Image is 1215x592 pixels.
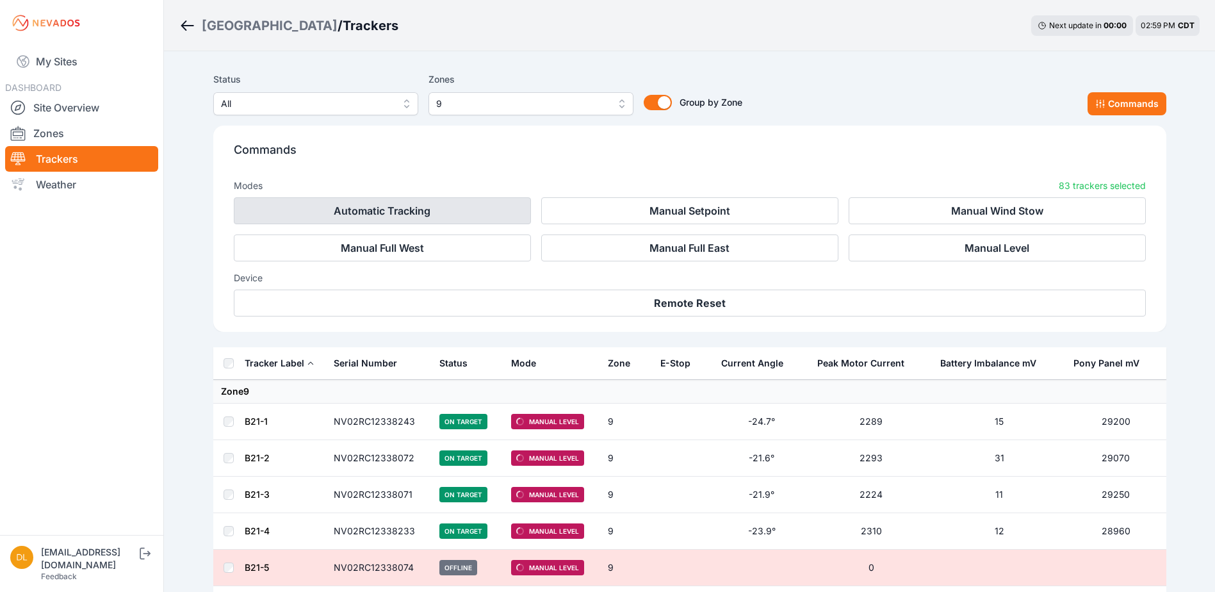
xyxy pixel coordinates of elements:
[439,348,478,379] button: Status
[326,477,432,513] td: NV02RC12338071
[202,17,338,35] a: [GEOGRAPHIC_DATA]
[221,96,393,111] span: All
[343,17,398,35] h3: Trackers
[245,348,314,379] button: Tracker Label
[213,92,418,115] button: All
[721,348,794,379] button: Current Angle
[1073,357,1139,370] div: Pony Panel mV
[511,560,584,575] span: Manual Level
[810,404,933,440] td: 2289
[245,489,270,500] a: B21-3
[933,440,1066,477] td: 31
[1066,440,1166,477] td: 29070
[1059,179,1146,192] p: 83 trackers selected
[234,197,531,224] button: Automatic Tracking
[5,120,158,146] a: Zones
[213,380,1166,404] td: Zone 9
[660,357,690,370] div: E-Stop
[439,357,468,370] div: Status
[511,348,546,379] button: Mode
[511,357,536,370] div: Mode
[5,146,158,172] a: Trackers
[810,477,933,513] td: 2224
[234,141,1146,169] p: Commands
[338,17,343,35] span: /
[541,234,838,261] button: Manual Full East
[940,348,1047,379] button: Battery Imbalance mV
[933,477,1066,513] td: 11
[436,96,608,111] span: 9
[1049,21,1102,30] span: Next update in
[334,348,407,379] button: Serial Number
[541,197,838,224] button: Manual Setpoint
[511,414,584,429] span: Manual Level
[326,550,432,586] td: NV02RC12338074
[933,513,1066,550] td: 12
[41,546,137,571] div: [EMAIL_ADDRESS][DOMAIN_NAME]
[179,9,398,42] nav: Breadcrumb
[817,357,904,370] div: Peak Motor Current
[1104,21,1127,31] div: 00 : 00
[439,450,487,466] span: On Target
[1066,477,1166,513] td: 29250
[1088,92,1166,115] button: Commands
[511,523,584,539] span: Manual Level
[428,92,633,115] button: 9
[326,440,432,477] td: NV02RC12338072
[1066,404,1166,440] td: 29200
[511,487,584,502] span: Manual Level
[600,513,653,550] td: 9
[326,404,432,440] td: NV02RC12338243
[660,348,701,379] button: E-Stop
[1066,513,1166,550] td: 28960
[849,197,1146,224] button: Manual Wind Stow
[1178,21,1195,30] span: CDT
[234,290,1146,317] button: Remote Reset
[245,452,270,463] a: B21-2
[234,234,531,261] button: Manual Full West
[600,440,653,477] td: 9
[234,272,1146,284] h3: Device
[810,550,933,586] td: 0
[10,13,82,33] img: Nevados
[810,513,933,550] td: 2310
[439,487,487,502] span: On Target
[41,571,77,581] a: Feedback
[511,450,584,466] span: Manual Level
[5,46,158,77] a: My Sites
[10,546,33,569] img: dlay@prim.com
[714,477,810,513] td: -21.9°
[439,414,487,429] span: On Target
[234,179,263,192] h3: Modes
[213,72,418,87] label: Status
[714,440,810,477] td: -21.6°
[5,172,158,197] a: Weather
[680,97,742,108] span: Group by Zone
[817,348,915,379] button: Peak Motor Current
[714,404,810,440] td: -24.7°
[940,357,1036,370] div: Battery Imbalance mV
[714,513,810,550] td: -23.9°
[810,440,933,477] td: 2293
[245,357,304,370] div: Tracker Label
[326,513,432,550] td: NV02RC12338233
[334,357,397,370] div: Serial Number
[5,95,158,120] a: Site Overview
[721,357,783,370] div: Current Angle
[600,550,653,586] td: 9
[600,477,653,513] td: 9
[1141,21,1175,30] span: 02:59 PM
[245,562,269,573] a: B21-5
[608,357,630,370] div: Zone
[428,72,633,87] label: Zones
[439,560,477,575] span: Offline
[849,234,1146,261] button: Manual Level
[439,523,487,539] span: On Target
[245,416,268,427] a: B21-1
[608,348,640,379] button: Zone
[933,404,1066,440] td: 15
[600,404,653,440] td: 9
[5,82,61,93] span: DASHBOARD
[1073,348,1150,379] button: Pony Panel mV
